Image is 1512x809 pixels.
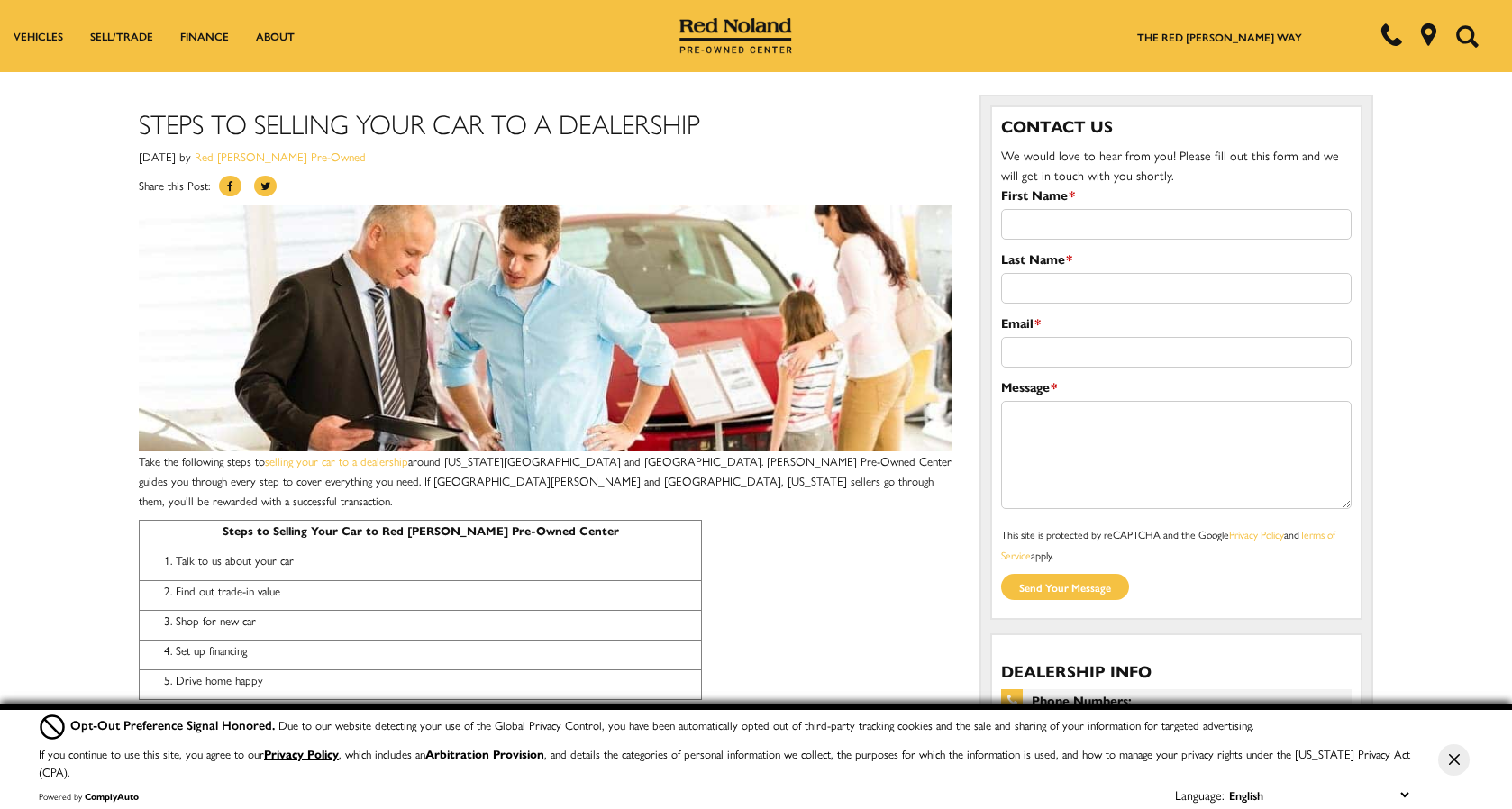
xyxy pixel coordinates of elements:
li: Drive home happy [176,670,701,690]
div: Language: [1175,788,1225,801]
span: We would love to hear from you! Please fill out this form and we will get in touch with you shortly. [1001,146,1339,184]
label: Message [1001,377,1057,396]
div: Due to our website detecting your use of the Global Privacy Control, you have been automatically ... [70,715,1253,734]
a: ComplyAuto [85,790,139,803]
img: Red Noland Pre-Owned [679,18,793,54]
p: If you continue to use this site, you agree to our , which includes an , and details the categori... [39,745,1410,780]
span: by [179,148,191,165]
li: Set up financing [176,641,701,660]
li: Shop for new car [176,611,701,631]
span: Phone Numbers: [1001,689,1352,711]
button: Open the search field [1449,1,1485,71]
li: Talk to us about your car [176,550,701,570]
strong: Arbitration Provision [425,745,544,762]
strong: Steps to Selling Your Car to Red [PERSON_NAME] Pre-Owned Center [223,522,619,539]
label: Last Name [1001,249,1072,268]
img: Steps to Selling Your Car to a Dealership [139,205,952,451]
a: The Red [PERSON_NAME] Way [1137,29,1302,45]
span: [DATE] [139,148,176,165]
div: Powered by [39,791,139,802]
h1: Steps to Selling Your Car to a Dealership [139,108,952,138]
input: Send your message [1001,574,1129,600]
span: Opt-Out Preference Signal Honored . [70,715,278,733]
p: Take the following steps to around [US_STATE][GEOGRAPHIC_DATA] and [GEOGRAPHIC_DATA]. [PERSON_NAM... [139,205,952,511]
select: Language Select [1225,785,1413,805]
label: First Name [1001,185,1075,205]
label: Email [1001,313,1041,332]
div: Share this Post: [139,176,952,205]
a: Red Noland Pre-Owned [679,24,793,42]
h3: Dealership Info [1001,662,1352,680]
a: Privacy Policy [264,745,339,762]
a: Red [PERSON_NAME] Pre-Owned [195,148,366,165]
li: Find out trade-in value [176,581,701,601]
h3: Contact Us [1001,116,1352,136]
small: This site is protected by reCAPTCHA and the Google and apply. [1001,526,1335,563]
a: Terms of Service [1001,526,1335,563]
a: selling your car to a dealership [265,452,408,469]
button: Close Button [1438,744,1470,776]
a: Privacy Policy [1229,526,1284,542]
